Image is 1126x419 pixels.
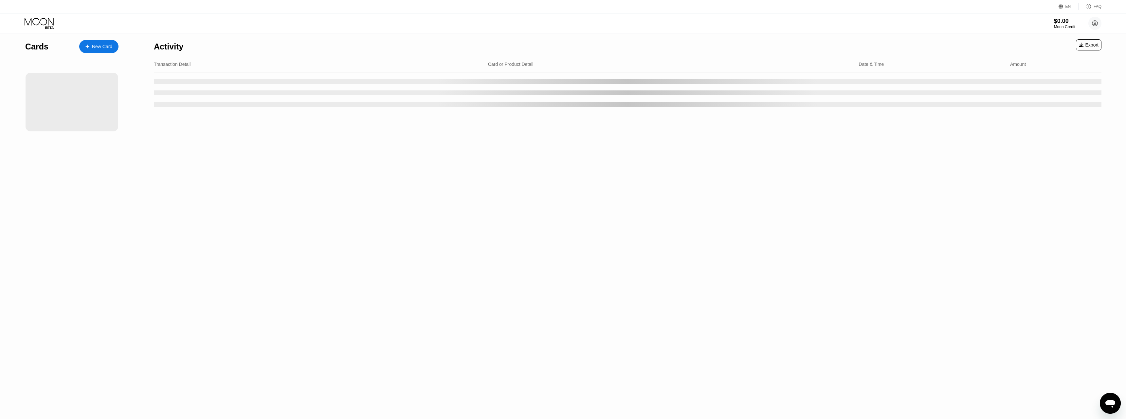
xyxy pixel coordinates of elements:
[154,42,183,51] div: Activity
[1054,25,1075,29] div: Moon Credit
[79,40,118,53] div: New Card
[1054,18,1075,25] div: $0.00
[488,62,534,67] div: Card or Product Detail
[1079,3,1101,10] div: FAQ
[859,62,884,67] div: Date & Time
[1010,62,1026,67] div: Amount
[1059,3,1079,10] div: EN
[25,42,48,51] div: Cards
[1094,4,1101,9] div: FAQ
[154,62,191,67] div: Transaction Detail
[92,44,112,49] div: New Card
[1079,42,1099,48] div: Export
[1100,393,1121,414] iframe: Button to launch messaging window
[1065,4,1071,9] div: EN
[1076,39,1101,50] div: Export
[1054,18,1075,29] div: $0.00Moon Credit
